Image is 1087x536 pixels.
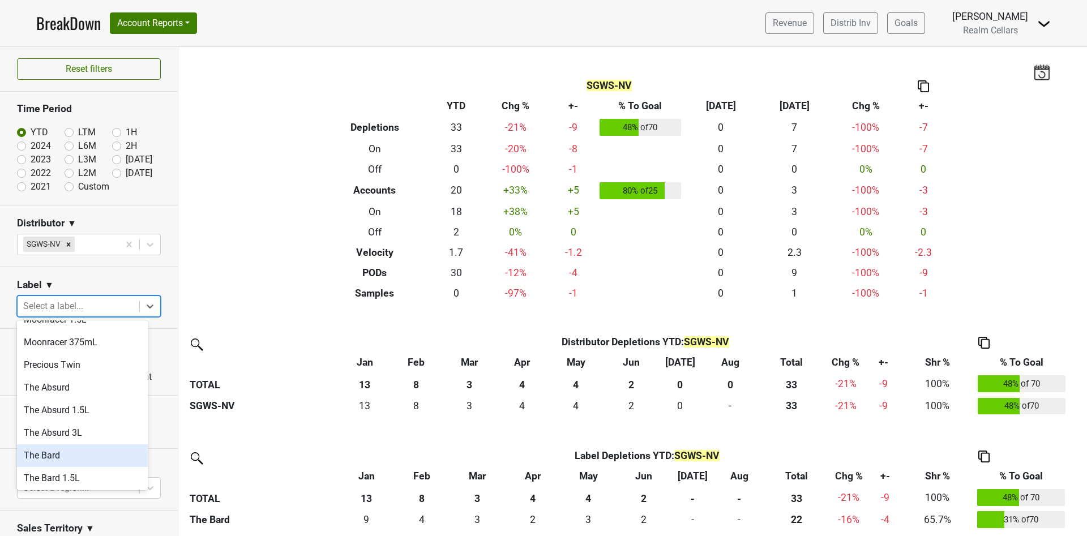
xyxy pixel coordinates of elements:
[431,201,481,222] td: 18
[23,237,62,251] div: SGWS-NV
[563,512,613,527] div: 3
[684,201,758,222] td: 0
[619,512,669,527] div: 2
[887,12,925,34] a: Goals
[391,332,900,352] th: Distributor Depletions YTD :
[768,512,825,527] div: 22
[187,372,339,395] th: TOTAL
[319,222,431,242] th: Off
[78,180,109,194] label: Custom
[758,242,831,263] td: 2.3
[828,509,870,531] td: -16 %
[550,263,597,283] td: -4
[319,179,431,202] th: Accounts
[393,398,439,413] div: 8
[550,179,597,202] td: +5
[900,263,947,283] td: -9
[684,283,758,303] td: 0
[431,179,481,202] td: 20
[17,103,161,115] h3: Time Period
[703,352,758,372] th: Aug: activate to sort column ascending
[481,96,550,116] th: Chg %
[703,372,758,395] th: 0
[879,378,888,389] span: -9
[481,222,550,242] td: 0 %
[900,486,974,509] td: 100%
[605,372,658,395] th: 2
[900,509,974,531] td: 65.7%
[765,486,828,509] th: 33
[831,222,900,242] td: 0 %
[78,166,96,180] label: L2M
[31,139,51,153] label: 2024
[684,179,758,202] td: 0
[187,352,339,372] th: &nbsp;: activate to sort column ascending
[62,237,75,251] div: Remove SGWS-NV
[78,126,96,139] label: LTM
[45,278,54,292] span: ▼
[978,451,990,462] img: Copy to clipboard
[963,25,1018,36] span: Realm Cellars
[550,222,597,242] td: 0
[339,486,394,509] th: 13
[758,159,831,179] td: 0
[452,512,502,527] div: 3
[560,466,616,486] th: May: activate to sort column ascending
[831,96,900,116] th: Chg %
[17,522,83,534] h3: Sales Territory
[31,166,51,180] label: 2022
[835,378,857,389] span: -21%
[497,372,546,395] th: 4
[758,116,831,139] td: 7
[550,96,597,116] th: +-
[831,179,900,202] td: -100 %
[339,466,394,486] th: Jan: activate to sort column ascending
[17,376,148,399] div: The Absurd
[900,96,947,116] th: +-
[900,116,947,139] td: -7
[547,352,605,372] th: May: activate to sort column ascending
[713,509,765,531] td: 0
[684,96,758,116] th: [DATE]
[825,352,867,372] th: Chg %: activate to sort column ascending
[658,372,703,395] th: 0
[187,395,339,418] th: SGWS-NV
[394,486,450,509] th: 8
[900,466,974,486] th: Shr %: activate to sort column ascending
[450,486,505,509] th: 3
[126,153,152,166] label: [DATE]
[431,263,481,283] td: 30
[758,139,831,159] td: 7
[110,12,197,34] button: Account Reports
[187,486,339,509] th: TOTAL
[17,490,148,512] div: The Bard 375mL
[900,352,974,372] th: Shr %: activate to sort column ascending
[187,448,205,466] img: filter
[661,398,700,413] div: 0
[831,242,900,263] td: -100 %
[339,352,391,372] th: Jan: activate to sort column ascending
[31,180,51,194] label: 2021
[319,116,431,139] th: Depletions
[67,217,76,230] span: ▼
[823,12,878,34] a: Distrib Inv
[758,96,831,116] th: [DATE]
[900,139,947,159] td: -7
[672,486,713,509] th: -
[900,283,947,303] td: -1
[339,509,394,531] td: 9
[17,444,148,467] div: The Bard
[391,395,442,418] td: 7.833
[126,166,152,180] label: [DATE]
[674,450,720,461] span: SGWS-NV
[684,139,758,159] td: 0
[716,512,763,527] div: -
[442,352,497,372] th: Mar: activate to sort column ascending
[431,283,481,303] td: 0
[481,159,550,179] td: -100 %
[394,509,450,531] td: 4
[497,395,546,418] td: 4.083
[672,466,713,486] th: Jul: activate to sort column ascending
[547,395,605,418] td: 3.5
[978,337,990,349] img: Copy to clipboard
